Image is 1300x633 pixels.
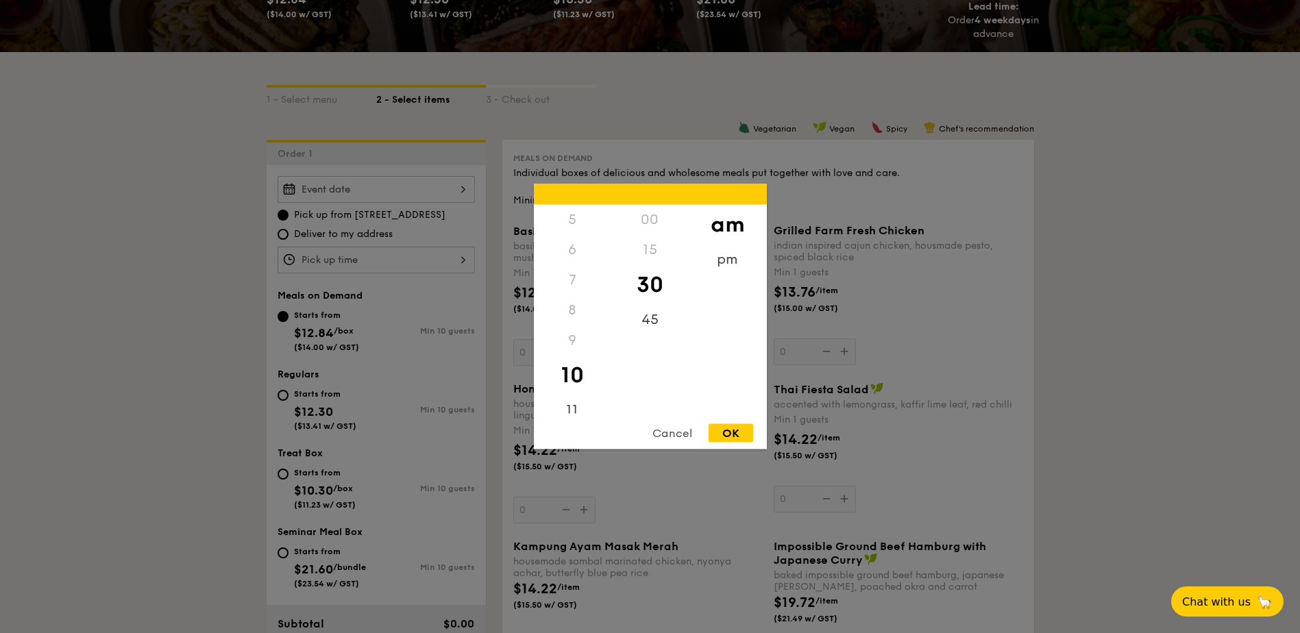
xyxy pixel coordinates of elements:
div: 7 [534,265,611,295]
div: 15 [611,235,689,265]
div: Cancel [639,424,706,443]
div: 00 [611,205,689,235]
div: 6 [534,235,611,265]
div: 5 [534,205,611,235]
div: 45 [611,305,689,335]
button: Chat with us🦙 [1171,586,1284,617]
div: OK [709,424,753,443]
div: 11 [534,395,611,425]
div: 30 [611,265,689,305]
div: am [689,205,766,245]
div: 10 [534,356,611,395]
div: 8 [534,295,611,325]
div: pm [689,245,766,275]
div: 9 [534,325,611,356]
span: 🦙 [1256,594,1273,610]
span: Chat with us [1182,595,1251,608]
